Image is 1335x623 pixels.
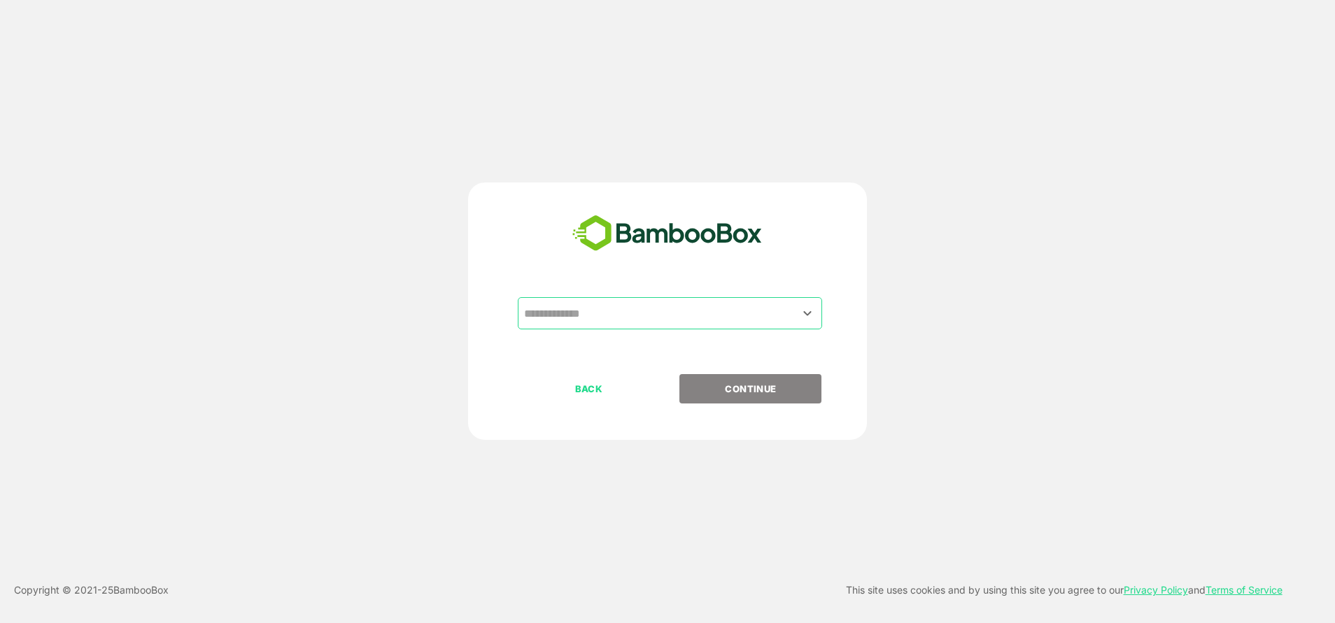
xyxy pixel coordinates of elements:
p: CONTINUE [681,381,821,396]
p: Copyright © 2021- 25 BambooBox [14,582,169,599]
button: CONTINUE [679,374,821,403]
a: Privacy Policy [1124,584,1188,596]
img: bamboobox [565,210,770,257]
button: BACK [518,374,660,403]
p: BACK [519,381,659,396]
button: Open [798,303,817,322]
a: Terms of Service [1206,584,1283,596]
p: This site uses cookies and by using this site you agree to our and [846,582,1283,599]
